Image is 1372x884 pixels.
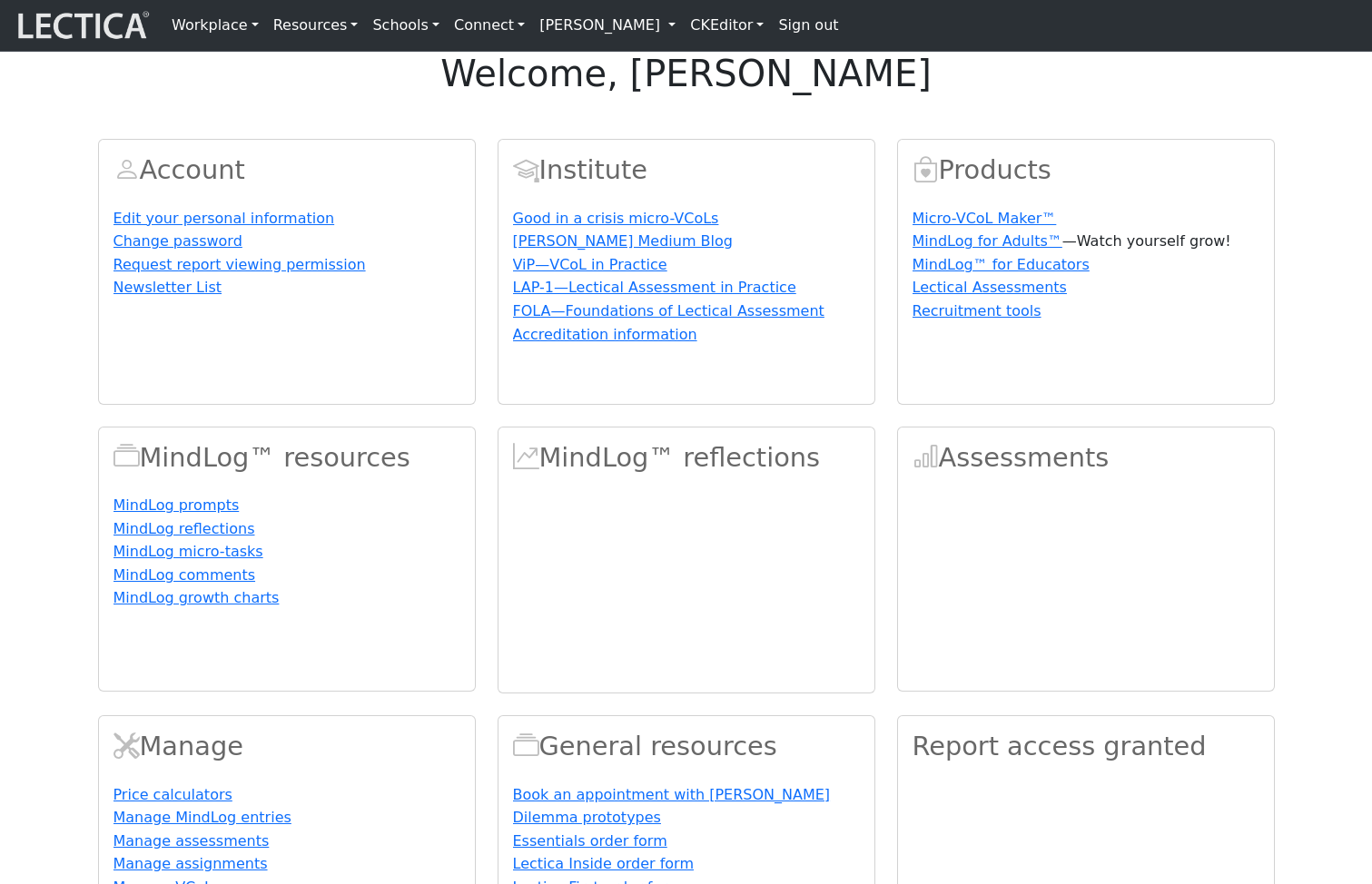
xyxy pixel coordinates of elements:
[513,442,539,473] span: MindLog
[913,279,1067,296] a: Lectical Assessments
[913,302,1041,319] a: Recruitment tools
[114,210,335,227] a: Edit your personal information
[513,731,539,761] span: Resources
[913,231,1259,252] p: —Watch yourself grow!
[513,210,719,227] a: Good in a crisis micro-VCoLs
[114,154,140,185] span: Account
[771,7,845,44] a: Sign out
[114,154,460,186] h2: Account
[114,496,240,514] a: MindLog prompts
[114,520,255,537] a: MindLog reflections
[513,232,733,250] a: [PERSON_NAME] Medium Blog
[513,855,694,872] a: Lectica Inside order form
[913,210,1057,227] a: Micro-VCoL Maker™
[513,302,824,319] a: FOLA—Foundations of Lectical Assessment
[913,256,1090,273] a: MindLog™ for Educators
[683,7,771,44] a: CKEditor
[913,442,939,473] span: Assessments
[913,731,1259,762] h2: Report access granted
[447,7,532,44] a: Connect
[513,326,697,343] a: Accreditation information
[913,154,939,185] span: Products
[513,442,860,474] h2: MindLog™ reflections
[114,256,366,273] a: Request report viewing permission
[114,855,268,872] a: Manage assignments
[114,786,232,803] a: Price calculators
[114,731,460,762] h2: Manage
[114,832,270,850] a: Manage assessments
[114,279,222,296] a: Newsletter List
[14,8,150,43] img: lecticalive
[513,154,860,186] h2: Institute
[513,279,796,296] a: LAP-1—Lectical Assessment in Practice
[114,543,263,560] a: MindLog micro-tasks
[913,154,1259,186] h2: Products
[365,7,447,44] a: Schools
[513,154,539,185] span: Account
[114,809,291,826] a: Manage MindLog entries
[114,442,460,474] h2: MindLog™ resources
[913,442,1259,474] h2: Assessments
[266,7,366,44] a: Resources
[114,731,140,761] span: Manage
[513,809,661,826] a: Dilemma prototypes
[513,832,667,850] a: Essentials order form
[114,589,280,606] a: MindLog growth charts
[913,232,1062,250] a: MindLog for Adults™
[114,442,140,473] span: MindLog™ resources
[164,7,266,44] a: Workplace
[532,7,683,44] a: [PERSON_NAME]
[513,731,860,762] h2: General resources
[114,566,256,584] a: MindLog comments
[114,232,242,250] a: Change password
[513,256,667,273] a: ViP—VCoL in Practice
[513,786,831,803] a: Book an appointment with [PERSON_NAME]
